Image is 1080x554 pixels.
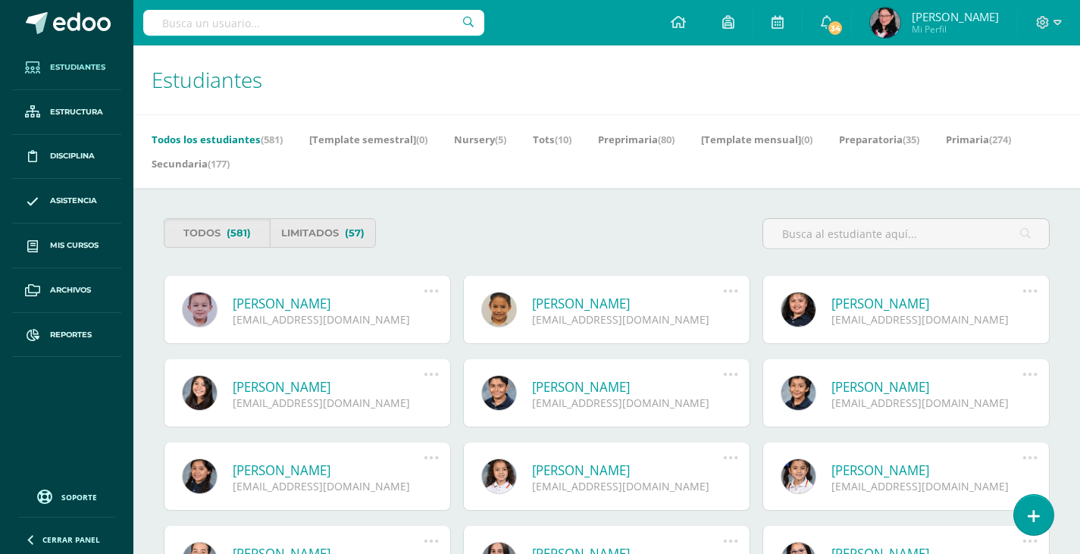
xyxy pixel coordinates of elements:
[12,224,121,268] a: Mis cursos
[50,329,92,341] span: Reportes
[658,133,675,146] span: (80)
[532,462,723,479] a: [PERSON_NAME]
[831,295,1022,312] a: [PERSON_NAME]
[912,9,999,24] span: [PERSON_NAME]
[152,65,262,94] span: Estudiantes
[50,195,97,207] span: Asistencia
[763,219,1049,249] input: Busca al estudiante aquí...
[903,133,919,146] span: (35)
[12,45,121,90] a: Estudiantes
[227,219,251,247] span: (581)
[208,157,230,171] span: (177)
[532,312,723,327] div: [EMAIL_ADDRESS][DOMAIN_NAME]
[345,219,365,247] span: (57)
[50,61,105,74] span: Estudiantes
[532,396,723,410] div: [EMAIL_ADDRESS][DOMAIN_NAME]
[50,106,103,118] span: Estructura
[416,133,427,146] span: (0)
[989,133,1011,146] span: (274)
[152,127,283,152] a: Todos los estudiantes(581)
[261,133,283,146] span: (581)
[12,90,121,135] a: Estructura
[831,312,1022,327] div: [EMAIL_ADDRESS][DOMAIN_NAME]
[801,133,812,146] span: (0)
[233,312,424,327] div: [EMAIL_ADDRESS][DOMAIN_NAME]
[532,295,723,312] a: [PERSON_NAME]
[12,268,121,313] a: Archivos
[18,486,115,506] a: Soporte
[233,378,424,396] a: [PERSON_NAME]
[532,378,723,396] a: [PERSON_NAME]
[143,10,484,36] input: Busca un usuario...
[532,479,723,493] div: [EMAIL_ADDRESS][DOMAIN_NAME]
[270,218,376,248] a: Limitados(57)
[533,127,571,152] a: Tots(10)
[42,534,100,545] span: Cerrar panel
[701,127,812,152] a: [Template mensual](0)
[827,20,844,36] span: 34
[152,152,230,176] a: Secundaria(177)
[12,313,121,358] a: Reportes
[233,295,424,312] a: [PERSON_NAME]
[233,462,424,479] a: [PERSON_NAME]
[870,8,900,38] img: 5b5dc2834911c0cceae0df2d5a0ff844.png
[50,239,99,252] span: Mis cursos
[831,378,1022,396] a: [PERSON_NAME]
[946,127,1011,152] a: Primaria(274)
[12,135,121,180] a: Disciplina
[61,492,97,502] span: Soporte
[233,479,424,493] div: [EMAIL_ADDRESS][DOMAIN_NAME]
[50,284,91,296] span: Archivos
[598,127,675,152] a: Preprimaria(80)
[912,23,999,36] span: Mi Perfil
[50,150,95,162] span: Disciplina
[309,127,427,152] a: [Template semestral](0)
[555,133,571,146] span: (10)
[839,127,919,152] a: Preparatoria(35)
[12,179,121,224] a: Asistencia
[164,218,270,248] a: Todos(581)
[831,479,1022,493] div: [EMAIL_ADDRESS][DOMAIN_NAME]
[495,133,506,146] span: (5)
[831,462,1022,479] a: [PERSON_NAME]
[831,396,1022,410] div: [EMAIL_ADDRESS][DOMAIN_NAME]
[233,396,424,410] div: [EMAIL_ADDRESS][DOMAIN_NAME]
[454,127,506,152] a: Nursery(5)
